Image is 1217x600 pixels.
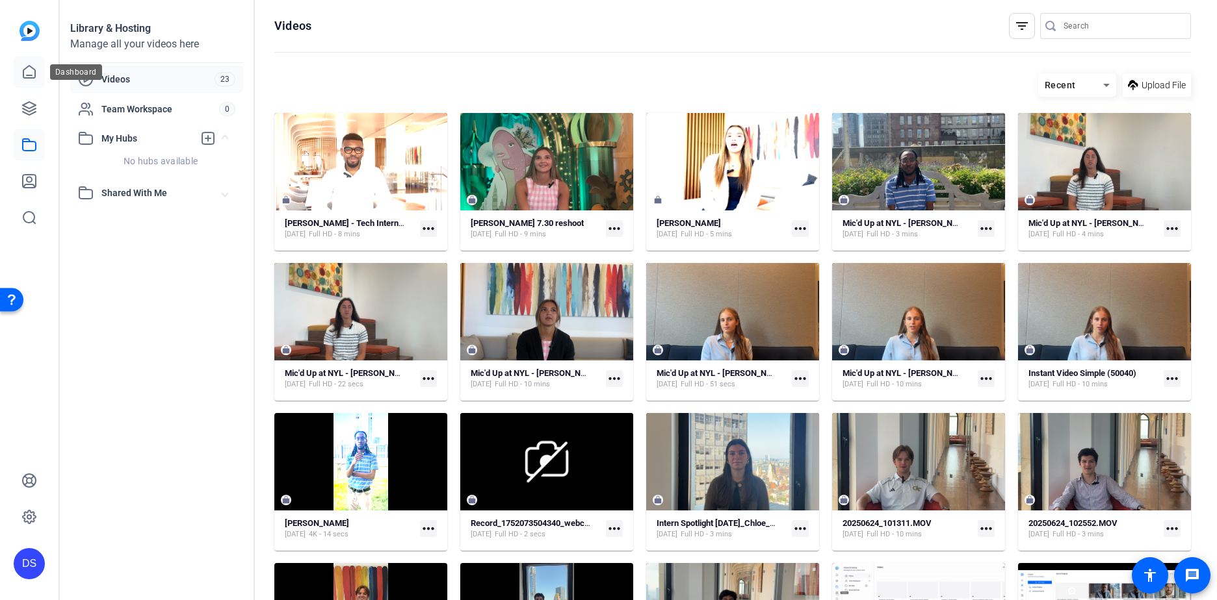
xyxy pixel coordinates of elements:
[1053,379,1108,390] span: Full HD - 10 mins
[843,518,932,528] strong: 20250624_101311.MOV
[70,36,243,52] div: Manage all your videos here
[606,370,623,387] mat-icon: more_horiz
[70,21,243,36] div: Library & Hosting
[285,379,306,390] span: [DATE]
[681,229,732,240] span: Full HD - 5 mins
[606,220,623,237] mat-icon: more_horiz
[1053,529,1104,540] span: Full HD - 3 mins
[843,368,991,378] strong: Mic'd Up at NYL - [PERSON_NAME] Pt. 1
[1014,18,1030,34] mat-icon: filter_list
[309,229,360,240] span: Full HD - 8 mins
[285,229,306,240] span: [DATE]
[274,18,311,34] h1: Videos
[471,518,601,540] a: Record_1752073504340_webcam[DATE]Full HD - 2 secs
[978,220,995,237] mat-icon: more_horiz
[20,21,40,41] img: blue-gradient.svg
[471,218,601,240] a: [PERSON_NAME] 7.30 reshoot[DATE]Full HD - 9 mins
[1028,529,1049,540] span: [DATE]
[867,379,922,390] span: Full HD - 10 mins
[420,520,437,537] mat-icon: more_horiz
[285,518,415,540] a: [PERSON_NAME][DATE]4K - 14 secs
[285,218,415,240] a: [PERSON_NAME] - Tech Intern Interview[DATE]Full HD - 8 mins
[1028,229,1049,240] span: [DATE]
[495,229,546,240] span: Full HD - 9 mins
[285,529,306,540] span: [DATE]
[78,155,243,168] div: No hubs available
[70,180,243,206] mat-expansion-panel-header: Shared With Me
[309,379,363,390] span: Full HD - 22 secs
[495,529,545,540] span: Full HD - 2 secs
[792,520,809,537] mat-icon: more_horiz
[215,72,235,86] span: 23
[843,529,863,540] span: [DATE]
[792,220,809,237] mat-icon: more_horiz
[101,73,215,86] span: Videos
[843,379,863,390] span: [DATE]
[285,518,349,528] strong: [PERSON_NAME]
[1142,79,1186,92] span: Upload File
[101,132,194,145] span: My Hubs
[792,370,809,387] mat-icon: more_horiz
[1164,220,1181,237] mat-icon: more_horiz
[471,518,596,528] strong: Record_1752073504340_webcam
[50,64,102,80] div: Dashboard
[867,229,918,240] span: Full HD - 3 mins
[657,218,721,228] strong: [PERSON_NAME]
[285,218,436,228] strong: [PERSON_NAME] - Tech Intern Interview
[1028,518,1158,540] a: 20250624_102552.MOV[DATE]Full HD - 3 mins
[70,151,243,180] div: My Hubs
[657,218,787,240] a: [PERSON_NAME][DATE]Full HD - 5 mins
[843,229,863,240] span: [DATE]
[1064,18,1181,34] input: Search
[1028,368,1158,390] a: Instant Video Simple (50040)[DATE]Full HD - 10 mins
[471,379,491,390] span: [DATE]
[843,218,973,240] a: Mic'd Up at NYL - [PERSON_NAME][DATE]Full HD - 3 mins
[681,529,732,540] span: Full HD - 3 mins
[1028,518,1118,528] strong: 20250624_102552.MOV
[657,368,787,390] a: Mic'd Up at NYL - [PERSON_NAME] Pt. 2[DATE]Full HD - 51 secs
[420,220,437,237] mat-icon: more_horiz
[285,368,415,390] a: Mic'd Up at NYL - [PERSON_NAME] Pt. 1[DATE]Full HD - 22 secs
[843,368,973,390] a: Mic'd Up at NYL - [PERSON_NAME] Pt. 1[DATE]Full HD - 10 mins
[657,379,677,390] span: [DATE]
[471,368,601,378] strong: Mic'd Up at NYL - [PERSON_NAME]
[1164,520,1181,537] mat-icon: more_horiz
[1164,370,1181,387] mat-icon: more_horiz
[101,103,219,116] span: Team Workspace
[309,529,348,540] span: 4K - 14 secs
[471,368,601,390] a: Mic'd Up at NYL - [PERSON_NAME][DATE]Full HD - 10 mins
[867,529,922,540] span: Full HD - 10 mins
[1123,73,1191,97] button: Upload File
[219,102,235,116] span: 0
[70,125,243,151] mat-expansion-panel-header: My Hubs
[657,518,833,528] strong: Intern Spotlight [DATE]_Chloe_Operations-AI&D
[101,186,222,200] span: Shared With Me
[1028,218,1158,240] a: Mic'd Up at NYL - [PERSON_NAME] Pt. 2[DATE]Full HD - 4 mins
[657,529,677,540] span: [DATE]
[657,518,787,540] a: Intern Spotlight [DATE]_Chloe_Operations-AI&D[DATE]Full HD - 3 mins
[1045,80,1076,90] span: Recent
[978,370,995,387] mat-icon: more_horiz
[471,529,491,540] span: [DATE]
[495,379,550,390] span: Full HD - 10 mins
[14,548,45,579] div: DS
[1053,229,1104,240] span: Full HD - 4 mins
[657,368,805,378] strong: Mic'd Up at NYL - [PERSON_NAME] Pt. 2
[471,218,584,228] strong: [PERSON_NAME] 7.30 reshoot
[843,218,973,228] strong: Mic'd Up at NYL - [PERSON_NAME]
[1028,218,1177,228] strong: Mic'd Up at NYL - [PERSON_NAME] Pt. 2
[285,368,434,378] strong: Mic'd Up at NYL - [PERSON_NAME] Pt. 1
[1028,379,1049,390] span: [DATE]
[681,379,735,390] span: Full HD - 51 secs
[471,229,491,240] span: [DATE]
[606,520,623,537] mat-icon: more_horiz
[1028,368,1136,378] strong: Instant Video Simple (50040)
[1142,568,1158,583] mat-icon: accessibility
[657,229,677,240] span: [DATE]
[420,370,437,387] mat-icon: more_horiz
[843,518,973,540] a: 20250624_101311.MOV[DATE]Full HD - 10 mins
[1184,568,1200,583] mat-icon: message
[978,520,995,537] mat-icon: more_horiz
